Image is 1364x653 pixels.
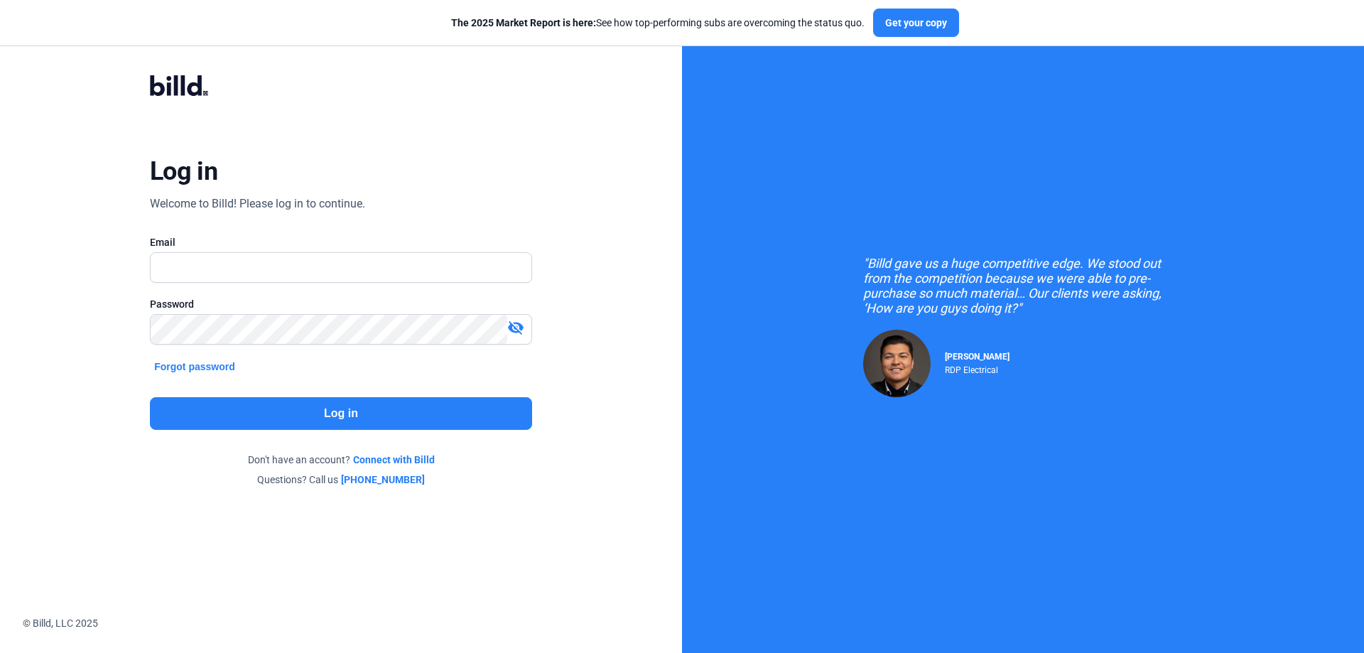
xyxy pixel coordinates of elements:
div: Welcome to Billd! Please log in to continue. [150,195,365,212]
button: Log in [150,397,532,430]
img: Raul Pacheco [863,330,931,397]
div: Questions? Call us [150,473,532,487]
div: "Billd gave us a huge competitive edge. We stood out from the competition because we were able to... [863,256,1183,315]
div: Don't have an account? [150,453,532,467]
div: Password [150,297,532,311]
div: Log in [150,156,217,187]
mat-icon: visibility_off [507,319,524,336]
span: The 2025 Market Report is here: [451,17,596,28]
button: Get your copy [873,9,959,37]
button: Forgot password [150,359,239,374]
div: RDP Electrical [945,362,1010,375]
a: Connect with Billd [353,453,435,467]
div: Email [150,235,532,249]
span: [PERSON_NAME] [945,352,1010,362]
div: See how top-performing subs are overcoming the status quo. [451,16,865,30]
a: [PHONE_NUMBER] [341,473,425,487]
